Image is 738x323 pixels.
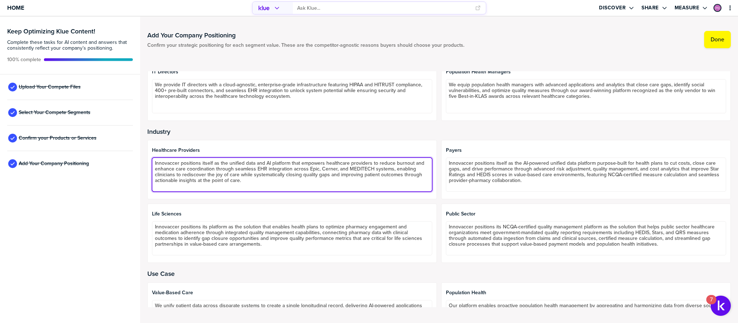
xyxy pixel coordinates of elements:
[152,290,432,296] span: Value-Based Care
[19,84,81,90] span: Upload Your Compete Files
[152,221,432,255] textarea: Innovaccer positions its platform as the solution that enables health plans to optimize pharmacy ...
[147,31,464,40] h1: Add Your Company Positioning
[446,79,726,113] textarea: We equip population health managers with advanced applications and analytics that close care gaps...
[711,36,724,43] label: Done
[714,4,721,12] div: Priyanshi Dwivedi
[19,135,97,141] span: Confirm your Products or Services
[147,270,731,277] h2: Use Case
[7,5,24,11] span: Home
[152,147,432,153] span: Healthcare Providers
[152,158,432,192] textarea: Innovaccer positions itself as the unified data and AI platform that empowers healthcare provider...
[7,57,41,63] span: Active
[711,296,731,316] button: Open Resource Center, 7 new notifications
[152,79,432,113] textarea: We provide IT directors with a cloud-agnostic, enterprise-grade infrastructure featuring HIPAA an...
[710,300,713,309] div: 7
[446,221,726,255] textarea: Innovaccer positions its NCQA-certified quality management platform as the solution that helps pu...
[7,40,133,51] span: Complete these tasks for AI content and answers that consistently reflect your company’s position...
[152,69,432,75] span: IT Directors
[704,31,731,48] button: Done
[446,158,726,192] textarea: Innovaccer positions itself as the AI-powered unified data platform purpose-built for health plan...
[714,5,721,11] img: 40206ca5310b45c849f0f6904836f26c-sml.png
[446,290,726,296] span: Population Health
[675,5,699,11] label: Measure
[7,28,133,35] h3: Keep Optimizing Klue Content!
[446,69,726,75] span: Population Health Managers
[19,110,90,115] span: Select Your Compete Segments
[147,128,731,135] h2: Industry
[147,42,464,48] span: Confirm your strategic positioning for each segment value. These are the competitor-agnostic reas...
[446,147,726,153] span: Payers
[19,161,89,167] span: Add Your Company Positioning
[713,3,722,13] a: Edit Profile
[641,5,659,11] label: Share
[599,5,626,11] label: Discover
[152,211,432,217] span: Life Sciences
[446,211,726,217] span: Public Sector
[297,2,471,14] input: Ask Klue...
